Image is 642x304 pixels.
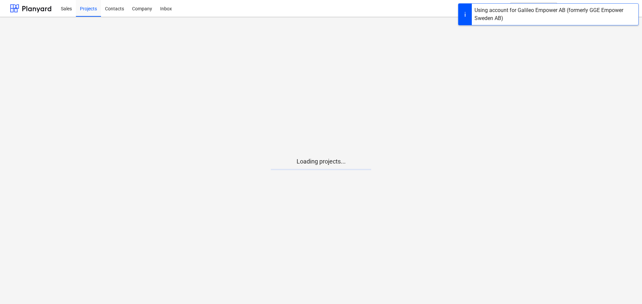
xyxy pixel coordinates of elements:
[474,6,636,22] div: Using account for Galileo Empower AB (formerly GGE Empower Sweden AB)
[271,158,371,166] p: Loading projects...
